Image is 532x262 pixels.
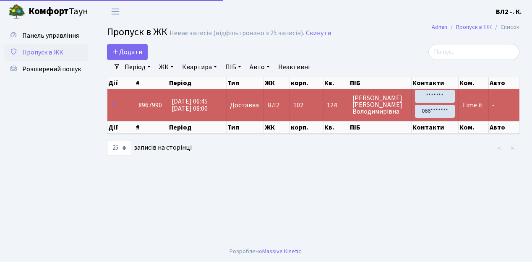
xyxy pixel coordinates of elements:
[412,77,459,89] th: Контакти
[462,101,483,110] span: Time it
[323,77,349,89] th: Кв.
[459,77,489,89] th: Ком.
[489,121,519,134] th: Авто
[349,121,412,134] th: ПІБ
[293,101,303,110] span: 102
[492,101,495,110] span: -
[419,18,532,36] nav: breadcrumb
[138,101,162,110] span: 8967990
[222,60,245,74] a: ПІБ
[112,47,142,57] span: Додати
[29,5,69,18] b: Комфорт
[229,247,303,256] div: Розроблено .
[135,121,168,134] th: #
[264,77,290,89] th: ЖК
[22,65,81,74] span: Розширений пошук
[4,44,88,61] a: Пропуск в ЖК
[352,95,408,115] span: [PERSON_NAME] [PERSON_NAME] Володимирівна
[264,121,290,134] th: ЖК
[496,7,522,16] b: ВЛ2 -. К.
[107,77,135,89] th: Дії
[179,60,220,74] a: Квартира
[412,121,459,134] th: Контакти
[22,31,79,40] span: Панель управління
[168,121,227,134] th: Період
[246,60,273,74] a: Авто
[290,77,323,89] th: корп.
[323,121,349,134] th: Кв.
[492,23,519,32] li: Список
[156,60,177,74] a: ЖК
[168,77,227,89] th: Період
[267,102,286,109] span: ВЛ2
[22,48,63,57] span: Пропуск в ЖК
[459,121,489,134] th: Ком.
[327,102,345,109] span: 124
[456,23,492,31] a: Пропуск в ЖК
[170,29,304,37] div: Немає записів (відфільтровано з 25 записів).
[4,27,88,44] a: Панель управління
[432,23,447,31] a: Admin
[349,77,412,89] th: ПІБ
[107,44,148,60] a: Додати
[8,3,25,20] img: logo.png
[275,60,313,74] a: Неактивні
[489,77,519,89] th: Авто
[121,60,154,74] a: Період
[172,97,208,113] span: [DATE] 06:45 [DATE] 08:00
[135,77,168,89] th: #
[29,5,88,19] span: Таун
[107,140,192,156] label: записів на сторінці
[227,77,264,89] th: Тип
[290,121,323,134] th: корп.
[4,61,88,78] a: Розширений пошук
[428,44,519,60] input: Пошук...
[107,25,167,39] span: Пропуск в ЖК
[262,247,301,256] a: Massive Kinetic
[227,121,264,134] th: Тип
[107,140,131,156] select: записів на сторінці
[107,121,135,134] th: Дії
[306,29,331,37] a: Скинути
[496,7,522,17] a: ВЛ2 -. К.
[105,5,126,18] button: Переключити навігацію
[230,102,259,109] span: Доставка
